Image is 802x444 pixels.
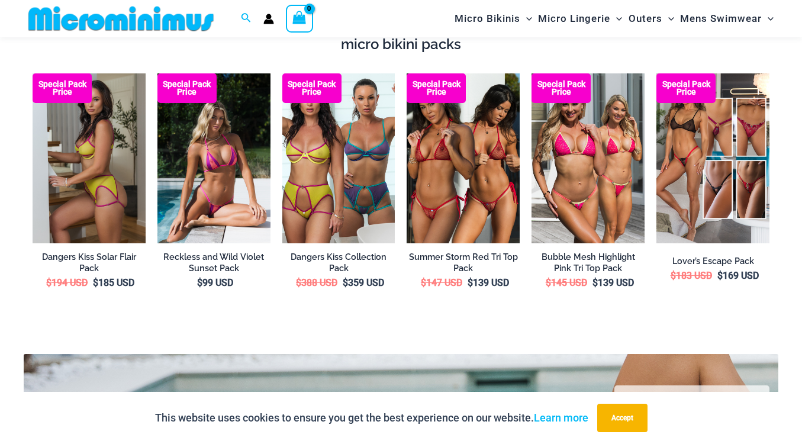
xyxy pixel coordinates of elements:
a: Micro BikinisMenu ToggleMenu Toggle [452,4,535,34]
span: $ [343,277,348,288]
a: Lover’s Escape Pack [656,256,769,267]
img: Summer Storm Red Tri Top Pack F [407,73,520,243]
span: $ [296,277,301,288]
b: Special Pack Price [282,81,342,96]
b: Special Pack Price [656,81,716,96]
a: Search icon link [241,11,252,26]
a: Dangers kiss Solar Flair Pack Dangers Kiss Solar Flair 1060 Bra 6060 Thong 1760 Garter 03Dangers ... [33,73,146,243]
span: Menu Toggle [762,4,774,34]
a: Summer Storm Red Tri Top Pack F Summer Storm Red Tri Top Pack BSummer Storm Red Tri Top Pack B [407,73,520,243]
a: OutersMenu ToggleMenu Toggle [626,4,677,34]
span: Micro Bikinis [455,4,520,34]
span: $ [93,277,98,288]
span: $ [46,277,51,288]
span: Menu Toggle [662,4,674,34]
img: Dangers kiss Collection Pack [282,73,395,243]
a: Mens SwimwearMenu ToggleMenu Toggle [677,4,777,34]
a: Micro LingerieMenu ToggleMenu Toggle [535,4,625,34]
b: Special Pack Price [407,81,466,96]
bdi: 194 USD [46,277,88,288]
a: Lovers Escape Pack Zoe Deep Red 689 Micro Thong 04Zoe Deep Red 689 Micro Thong 04 [656,73,769,243]
bdi: 145 USD [546,277,587,288]
bdi: 359 USD [343,277,384,288]
span: $ [671,270,676,281]
bdi: 185 USD [93,277,134,288]
a: Summer Storm Red Tri Top Pack [407,252,520,274]
bdi: 183 USD [671,270,712,281]
a: Learn more [534,411,588,424]
a: View Shopping Cart, empty [286,5,313,32]
span: Mens Swimwear [680,4,762,34]
bdi: 388 USD [296,277,337,288]
img: MM SHOP LOGO FLAT [24,5,218,32]
bdi: 169 USD [717,270,759,281]
bdi: 139 USD [592,277,634,288]
span: Menu Toggle [520,4,532,34]
span: $ [421,277,426,288]
span: $ [717,270,723,281]
button: Accept [597,404,648,432]
a: Account icon link [263,14,274,24]
a: Reckless and Wild Violet Sunset Pack [157,252,270,274]
span: Outers [629,4,662,34]
span: $ [592,277,598,288]
h4: micro bikini packs [33,36,769,53]
p: This website uses cookies to ensure you get the best experience on our website. [155,409,588,427]
img: Dangers Kiss Solar Flair 1060 Bra 6060 Thong 1760 Garter 03 [33,73,146,243]
b: Special Pack Price [532,81,591,96]
nav: Site Navigation [450,2,778,36]
img: Lovers Escape Pack [656,73,769,243]
a: Tri Top Pack F Tri Top Pack BTri Top Pack B [532,73,645,243]
bdi: 147 USD [421,277,462,288]
b: Special Pack Price [33,81,92,96]
span: $ [197,277,202,288]
a: Dangers Kiss Collection Pack [282,252,395,274]
a: Reckless and Wild Violet Sunset 306 Top 466 Bottom 06 Reckless and Wild Violet Sunset 306 Top 466... [157,73,270,243]
img: Tri Top Pack F [532,73,645,243]
img: Reckless and Wild Violet Sunset 306 Top 466 Bottom 06 [157,73,270,243]
bdi: 139 USD [468,277,509,288]
b: Special Pack Price [157,81,217,96]
span: $ [468,277,473,288]
a: Dangers Kiss Solar Flair Pack [33,252,146,274]
a: Bubble Mesh Highlight Pink Tri Top Pack [532,252,645,274]
span: Micro Lingerie [538,4,610,34]
span: $ [546,277,551,288]
span: Menu Toggle [610,4,622,34]
bdi: 99 USD [197,277,233,288]
a: Dangers kiss Collection Pack Dangers Kiss Solar Flair 1060 Bra 611 Micro 1760 Garter 03Dangers Ki... [282,73,395,243]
